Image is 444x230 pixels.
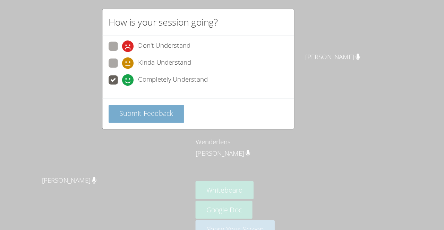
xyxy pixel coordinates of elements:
span: Completely Understand [168,72,231,83]
span: Submit Feedback [151,103,199,112]
button: Submit Feedback [141,100,209,116]
h2: How is your session going? [141,19,240,31]
span: Kinda Understand [168,57,216,67]
span: Don't Understand [168,42,215,52]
